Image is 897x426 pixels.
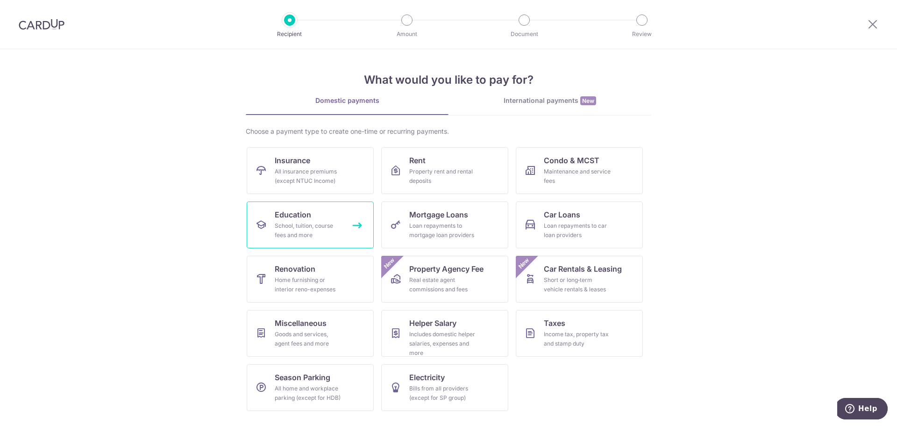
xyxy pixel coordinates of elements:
[448,96,651,106] div: International payments
[275,372,330,383] span: Season Parking
[490,29,559,39] p: Document
[246,96,448,105] div: Domestic payments
[275,155,310,166] span: Insurance
[607,29,676,39] p: Review
[247,310,374,357] a: MiscellaneousGoods and services, agent fees and more
[275,330,342,348] div: Goods and services, agent fees and more
[275,221,342,240] div: School, tuition, course fees and more
[246,127,651,136] div: Choose a payment type to create one-time or recurring payments.
[544,167,611,186] div: Maintenance and service fees
[516,147,643,194] a: Condo & MCSTMaintenance and service fees
[247,202,374,248] a: EducationSchool, tuition, course fees and more
[409,384,477,403] div: Bills from all providers (except for SP group)
[381,364,508,411] a: ElectricityBills from all providers (except for SP group)
[544,275,611,294] div: Short or long‑term vehicle rentals & leases
[409,221,477,240] div: Loan repayments to mortgage loan providers
[381,256,508,303] a: Property Agency FeeReal estate agent commissions and feesNew
[580,96,596,105] span: New
[516,310,643,357] a: TaxesIncome tax, property tax and stamp duty
[275,275,342,294] div: Home furnishing or interior reno-expenses
[409,275,477,294] div: Real estate agent commissions and fees
[516,202,643,248] a: Car LoansLoan repayments to car loan providers
[409,372,445,383] span: Electricity
[409,155,426,166] span: Rent
[544,221,611,240] div: Loan repayments to car loan providers
[381,202,508,248] a: Mortgage LoansLoan repayments to mortgage loan providers
[381,310,508,357] a: Helper SalaryIncludes domestic helper salaries, expenses and more
[381,147,508,194] a: RentProperty rent and rental deposits
[409,167,477,186] div: Property rent and rental deposits
[544,318,565,329] span: Taxes
[516,256,532,271] span: New
[382,256,397,271] span: New
[275,263,315,274] span: Renovation
[372,29,441,39] p: Amount
[409,318,456,329] span: Helper Salary
[247,147,374,194] a: InsuranceAll insurance premiums (except NTUC Income)
[409,209,468,220] span: Mortgage Loans
[409,263,484,274] span: Property Agency Fee
[409,330,477,358] div: Includes domestic helper salaries, expenses and more
[19,19,64,30] img: CardUp
[544,263,622,274] span: Car Rentals & Leasing
[837,398,888,421] iframe: Opens a widget where you can find more information
[275,167,342,186] div: All insurance premiums (except NTUC Income)
[275,384,342,403] div: All home and workplace parking (except for HDB)
[275,209,311,220] span: Education
[275,318,327,329] span: Miscellaneous
[21,7,40,15] span: Help
[544,209,580,220] span: Car Loans
[255,29,324,39] p: Recipient
[516,256,643,303] a: Car Rentals & LeasingShort or long‑term vehicle rentals & leasesNew
[247,364,374,411] a: Season ParkingAll home and workplace parking (except for HDB)
[246,72,651,88] h4: What would you like to pay for?
[544,330,611,348] div: Income tax, property tax and stamp duty
[247,256,374,303] a: RenovationHome furnishing or interior reno-expenses
[544,155,599,166] span: Condo & MCST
